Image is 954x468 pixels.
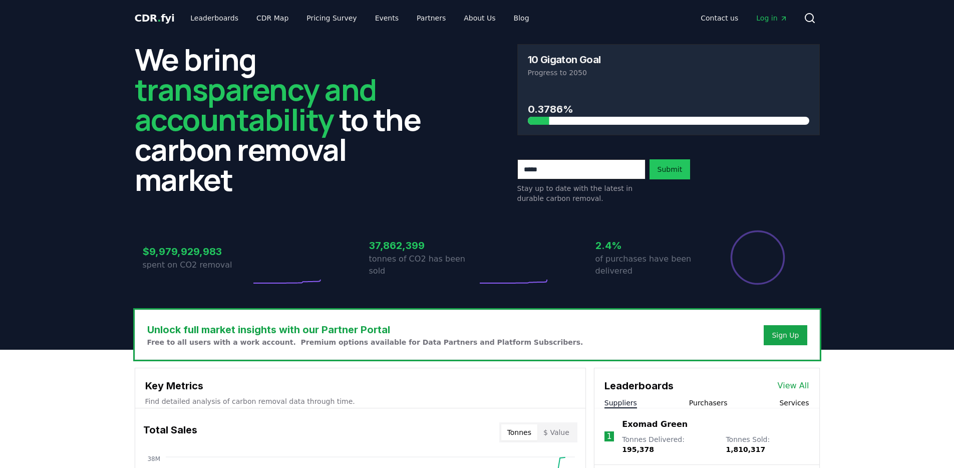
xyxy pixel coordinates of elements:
h3: $9,979,929,983 [143,244,251,259]
h3: 0.3786% [528,102,809,117]
h3: Unlock full market insights with our Partner Portal [147,322,583,337]
a: Events [367,9,407,27]
span: transparency and accountability [135,69,377,140]
button: Purchasers [689,398,728,408]
a: Leaderboards [182,9,246,27]
button: Submit [650,159,691,179]
tspan: 38M [147,455,160,462]
p: Tonnes Sold : [726,434,809,454]
button: Suppliers [604,398,637,408]
a: View All [778,380,809,392]
button: Sign Up [764,325,807,345]
span: Log in [756,13,787,23]
p: Progress to 2050 [528,68,809,78]
nav: Main [182,9,537,27]
p: Tonnes Delivered : [622,434,716,454]
span: 1,810,317 [726,445,765,453]
button: $ Value [537,424,575,440]
nav: Main [693,9,795,27]
p: Find detailed analysis of carbon removal data through time. [145,396,575,406]
a: Sign Up [772,330,799,340]
button: Tonnes [501,424,537,440]
div: Percentage of sales delivered [730,229,786,286]
p: Free to all users with a work account. Premium options available for Data Partners and Platform S... [147,337,583,347]
h2: We bring to the carbon removal market [135,44,437,194]
p: tonnes of CO2 has been sold [369,253,477,277]
h3: Total Sales [143,422,197,442]
a: Partners [409,9,454,27]
button: Services [779,398,809,408]
h3: Key Metrics [145,378,575,393]
h3: 10 Gigaton Goal [528,55,601,65]
p: Stay up to date with the latest in durable carbon removal. [517,183,646,203]
span: CDR fyi [135,12,175,24]
h3: Leaderboards [604,378,674,393]
a: CDR Map [248,9,296,27]
a: Blog [506,9,537,27]
p: 1 [606,430,611,442]
h3: 37,862,399 [369,238,477,253]
a: Log in [748,9,795,27]
a: Exomad Green [622,418,688,430]
a: CDR.fyi [135,11,175,25]
h3: 2.4% [595,238,704,253]
a: About Us [456,9,503,27]
p: of purchases have been delivered [595,253,704,277]
span: . [157,12,161,24]
a: Pricing Survey [298,9,365,27]
a: Contact us [693,9,746,27]
p: spent on CO2 removal [143,259,251,271]
span: 195,378 [622,445,654,453]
